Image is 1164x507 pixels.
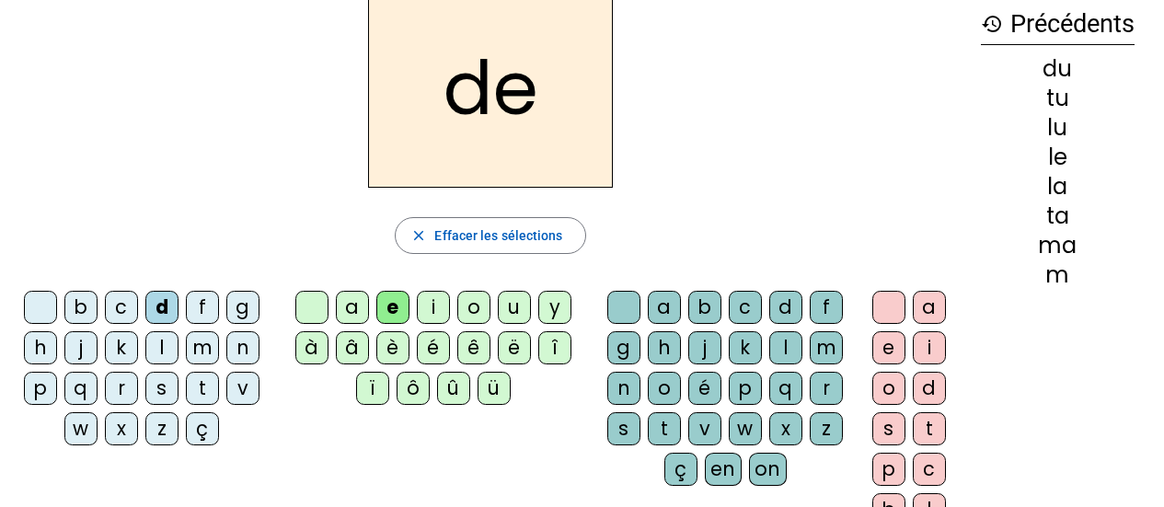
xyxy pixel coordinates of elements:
div: n [607,372,640,405]
div: b [64,291,98,324]
div: z [810,412,843,445]
div: p [729,372,762,405]
div: r [810,372,843,405]
div: v [226,372,259,405]
div: i [913,331,946,364]
div: x [769,412,802,445]
div: f [186,291,219,324]
div: ç [186,412,219,445]
div: t [648,412,681,445]
div: m [186,331,219,364]
div: e [376,291,409,324]
div: ta [981,205,1135,227]
div: ç [664,453,697,486]
div: a [336,291,369,324]
div: d [769,291,802,324]
div: l [769,331,802,364]
div: ô [397,372,430,405]
h3: Précédents [981,4,1135,45]
div: p [24,372,57,405]
div: s [145,372,179,405]
div: e [872,331,905,364]
div: k [729,331,762,364]
div: m [981,264,1135,286]
div: é [688,372,721,405]
div: g [607,331,640,364]
div: â [336,331,369,364]
div: ma [981,235,1135,257]
div: è [376,331,409,364]
div: a [913,291,946,324]
div: c [729,291,762,324]
div: u [498,291,531,324]
div: a [648,291,681,324]
div: c [105,291,138,324]
div: é [417,331,450,364]
div: du [981,58,1135,80]
div: v [688,412,721,445]
div: h [648,331,681,364]
div: m [810,331,843,364]
div: tu [981,87,1135,109]
div: r [105,372,138,405]
div: l [145,331,179,364]
div: j [64,331,98,364]
div: q [64,372,98,405]
div: on [749,453,787,486]
div: k [105,331,138,364]
div: s [607,412,640,445]
mat-icon: history [981,13,1003,35]
div: q [769,372,802,405]
div: y [538,291,571,324]
div: f [810,291,843,324]
div: o [648,372,681,405]
button: Effacer les sélections [395,217,585,254]
div: la [981,176,1135,198]
div: c [913,453,946,486]
div: t [913,412,946,445]
span: Effacer les sélections [434,225,562,247]
div: o [872,372,905,405]
div: i [417,291,450,324]
div: b [688,291,721,324]
div: o [457,291,490,324]
div: j [688,331,721,364]
div: lu [981,117,1135,139]
div: en [705,453,742,486]
div: w [729,412,762,445]
div: z [145,412,179,445]
div: à [295,331,328,364]
mat-icon: close [410,227,427,244]
div: ë [498,331,531,364]
div: ï [356,372,389,405]
div: î [538,331,571,364]
div: d [913,372,946,405]
div: n [226,331,259,364]
div: û [437,372,470,405]
div: le [981,146,1135,168]
div: h [24,331,57,364]
div: s [872,412,905,445]
div: ê [457,331,490,364]
div: p [872,453,905,486]
div: t [186,372,219,405]
div: x [105,412,138,445]
div: d [145,291,179,324]
div: ü [478,372,511,405]
div: g [226,291,259,324]
div: w [64,412,98,445]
